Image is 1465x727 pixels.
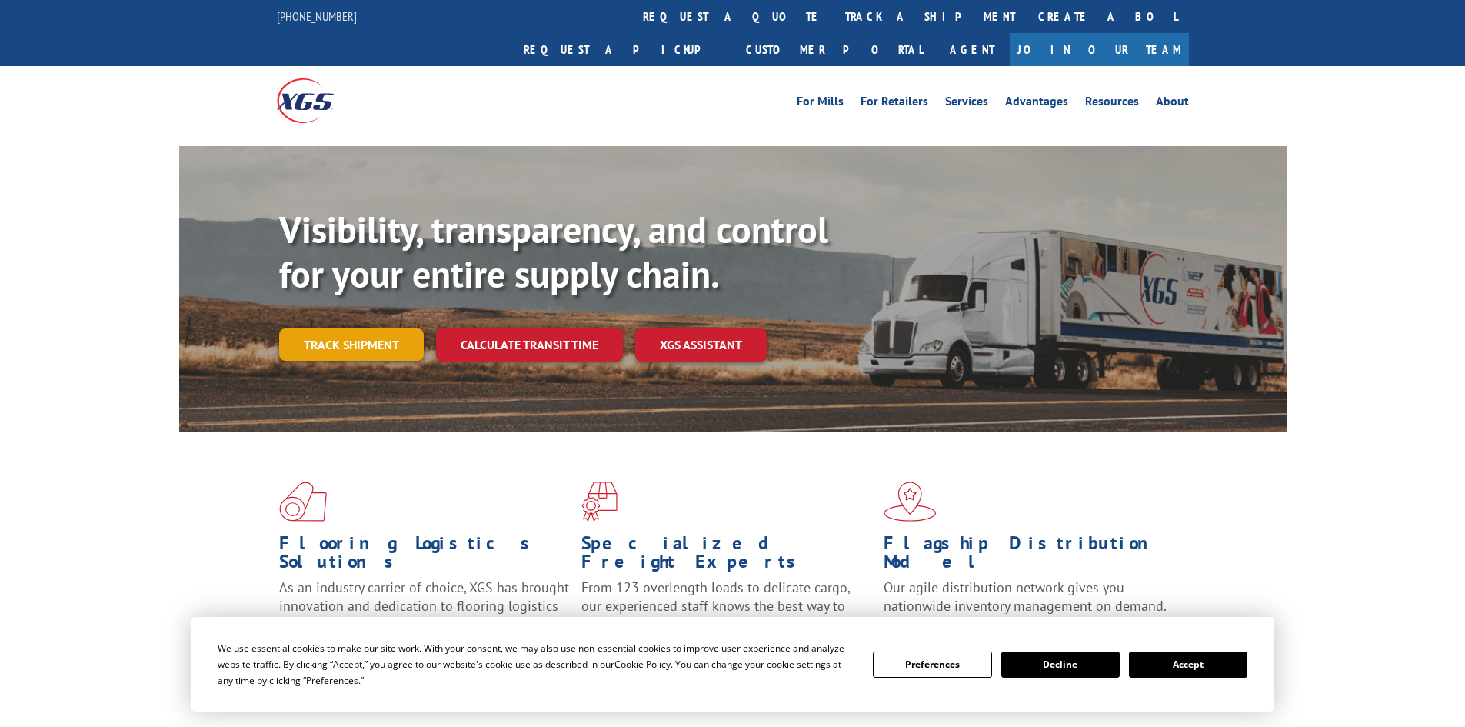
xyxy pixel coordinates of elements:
p: From 123 overlength loads to delicate cargo, our experienced staff knows the best way to move you... [581,579,872,647]
a: [PHONE_NUMBER] [277,8,357,24]
div: We use essential cookies to make our site work. With your consent, we may also use non-essential ... [218,640,854,689]
a: Advantages [1005,95,1068,112]
span: Preferences [306,674,358,687]
b: Visibility, transparency, and control for your entire supply chain. [279,205,828,298]
span: Our agile distribution network gives you nationwide inventory management on demand. [884,579,1167,615]
a: Agent [934,33,1010,66]
h1: Flooring Logistics Solutions [279,534,570,579]
button: Preferences [873,652,991,678]
a: Services [945,95,988,112]
button: Accept [1129,652,1247,678]
img: xgs-icon-focused-on-flooring-red [581,482,618,522]
a: For Mills [797,95,844,112]
a: Customer Portal [734,33,934,66]
img: xgs-icon-flagship-distribution-model-red [884,482,937,522]
a: Resources [1085,95,1139,112]
a: Join Our Team [1010,33,1189,66]
a: Track shipment [279,328,424,361]
h1: Specialized Freight Experts [581,534,872,579]
div: Cookie Consent Prompt [191,617,1274,712]
h1: Flagship Distribution Model [884,534,1174,579]
a: Calculate transit time [436,328,623,362]
span: As an industry carrier of choice, XGS has brought innovation and dedication to flooring logistics... [279,579,569,633]
a: About [1156,95,1189,112]
button: Decline [1001,652,1120,678]
a: XGS ASSISTANT [635,328,767,362]
a: For Retailers [861,95,928,112]
img: xgs-icon-total-supply-chain-intelligence-red [279,482,327,522]
span: Cookie Policy [614,658,671,671]
a: Request a pickup [512,33,734,66]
